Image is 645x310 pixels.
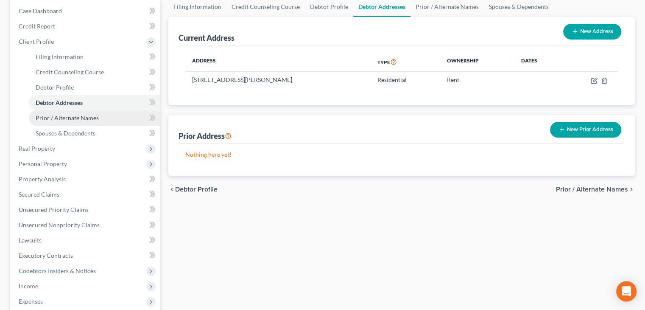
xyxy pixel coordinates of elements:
[19,23,55,30] span: Credit Report
[628,186,635,193] i: chevron_right
[168,186,175,193] i: chevron_left
[36,68,104,76] span: Credit Counseling Course
[36,84,74,91] span: Debtor Profile
[19,145,55,152] span: Real Property
[19,206,89,213] span: Unsecured Priority Claims
[19,7,62,14] span: Case Dashboard
[175,186,218,193] span: Debtor Profile
[19,175,66,183] span: Property Analysis
[514,52,563,72] th: Dates
[12,217,160,233] a: Unsecured Nonpriority Claims
[185,72,371,88] td: [STREET_ADDRESS][PERSON_NAME]
[19,191,59,198] span: Secured Claims
[19,237,42,244] span: Lawsuits
[12,202,160,217] a: Unsecured Priority Claims
[550,122,621,138] button: New Prior Address
[36,130,95,137] span: Spouses & Dependents
[36,99,83,106] span: Debtor Addresses
[12,3,160,19] a: Case Dashboard
[556,186,635,193] button: Prior / Alternate Names chevron_right
[12,19,160,34] a: Credit Report
[185,52,371,72] th: Address
[440,72,514,88] td: Rent
[19,221,100,228] span: Unsecured Nonpriority Claims
[29,65,160,80] a: Credit Counseling Course
[29,126,160,141] a: Spouses & Dependents
[19,298,43,305] span: Expenses
[12,233,160,248] a: Lawsuits
[12,248,160,263] a: Executory Contracts
[36,114,99,121] span: Prior / Alternate Names
[29,80,160,95] a: Debtor Profile
[371,52,441,72] th: Type
[616,281,637,302] div: Open Intercom Messenger
[29,110,160,126] a: Prior / Alternate Names
[36,53,84,60] span: Filing Information
[19,38,54,45] span: Client Profile
[19,282,38,290] span: Income
[19,267,96,274] span: Codebtors Insiders & Notices
[185,150,618,159] p: Nothing here yet!
[179,131,232,141] div: Prior Address
[371,72,441,88] td: Residential
[29,49,160,65] a: Filing Information
[12,187,160,202] a: Secured Claims
[29,95,160,110] a: Debtor Addresses
[440,52,514,72] th: Ownership
[563,24,621,39] button: New Address
[168,186,218,193] button: chevron_left Debtor Profile
[19,252,73,259] span: Executory Contracts
[179,33,235,43] div: Current Address
[556,186,628,193] span: Prior / Alternate Names
[19,160,67,167] span: Personal Property
[12,172,160,187] a: Property Analysis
